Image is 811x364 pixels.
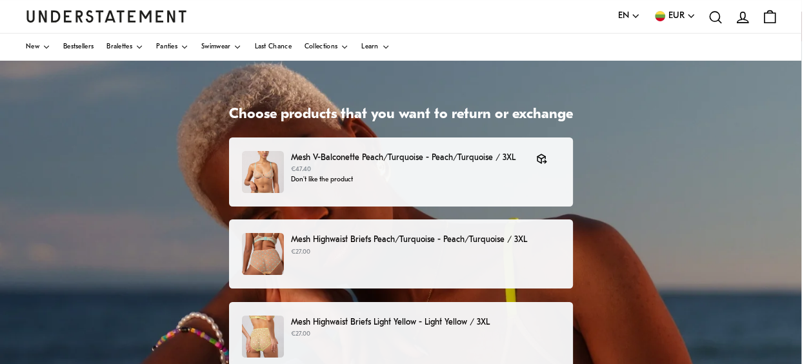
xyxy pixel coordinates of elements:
[653,9,696,23] button: EUR
[361,34,390,61] a: Learn
[63,44,94,50] span: Bestsellers
[156,44,177,50] span: Panties
[361,44,379,50] span: Learn
[618,9,640,23] button: EN
[254,44,291,50] span: Last Chance
[305,34,348,61] a: Collections
[254,34,291,61] a: Last Chance
[305,44,337,50] span: Collections
[156,34,188,61] a: Panties
[26,10,187,22] a: Understatement Homepage
[106,34,143,61] a: Bralettes
[26,44,39,50] span: New
[618,9,629,23] span: EN
[63,34,94,61] a: Bestsellers
[668,9,685,23] span: EUR
[106,44,132,50] span: Bralettes
[201,44,230,50] span: Swimwear
[201,34,241,61] a: Swimwear
[26,34,50,61] a: New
